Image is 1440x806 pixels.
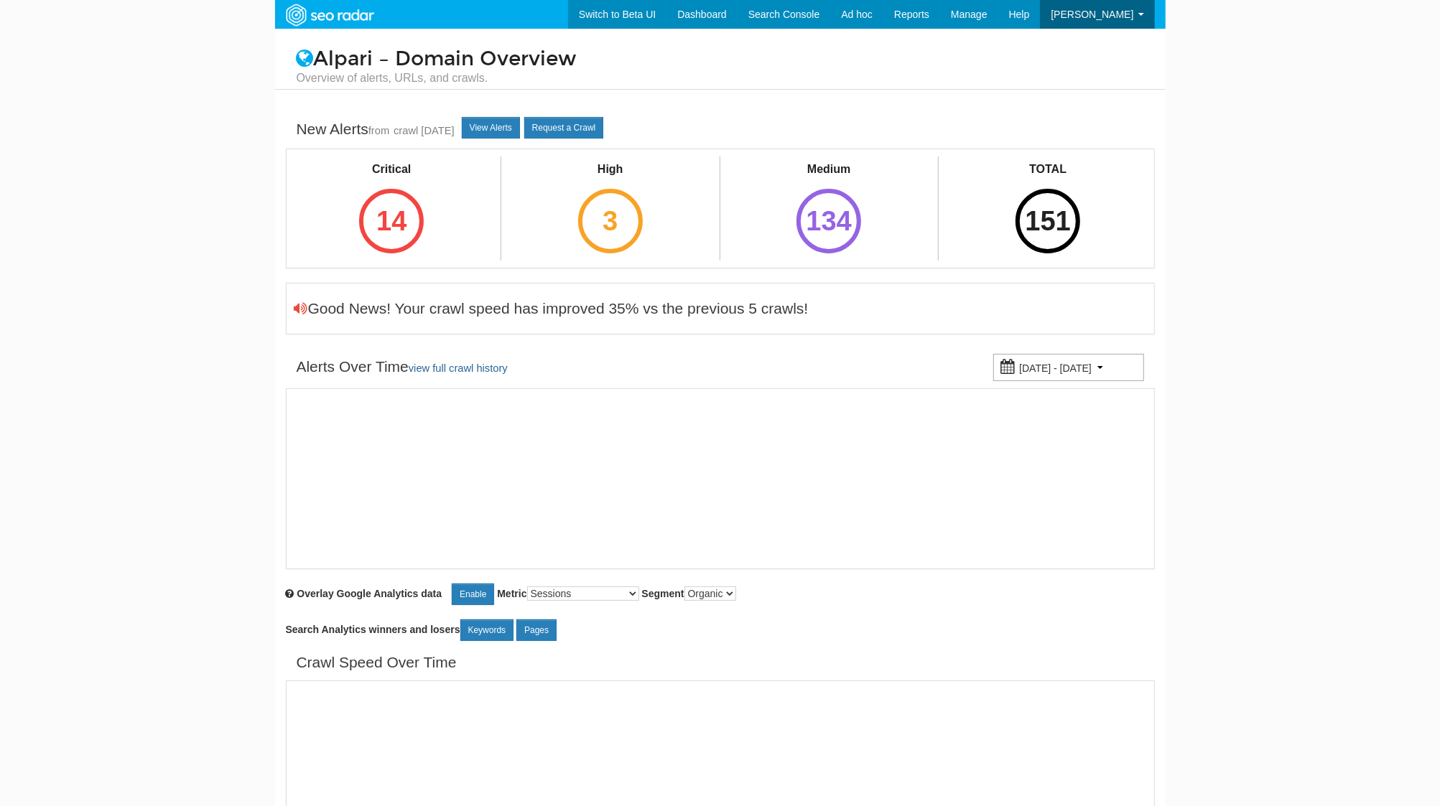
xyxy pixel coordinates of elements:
[1019,362,1092,374] small: [DATE] - [DATE]
[394,125,455,136] a: crawl [DATE]
[841,9,873,20] span: Ad hoc
[641,586,735,601] label: Segment
[1003,161,1093,178] div: TOTAL
[796,189,861,253] div: 134
[462,117,520,139] a: View Alerts
[460,619,514,641] a: Keywords
[286,619,557,641] label: Search Analytics winners and losers
[1051,9,1133,20] span: [PERSON_NAME]
[297,118,455,141] div: New Alerts
[346,161,437,178] div: Critical
[516,619,557,641] a: Pages
[951,9,988,20] span: Manage
[294,298,809,319] div: Good News! Your crawl speed has improved 35% vs the previous 5 crawls!
[368,125,389,136] small: from
[297,588,442,599] span: Overlay chart with Google Analytics data
[684,586,736,601] select: Segment
[527,586,639,601] select: Metric
[1009,9,1030,20] span: Help
[565,161,656,178] div: High
[1016,189,1080,253] div: 151
[359,189,424,253] div: 14
[297,652,457,673] div: Crawl Speed Over Time
[280,2,379,28] img: SEORadar
[497,586,638,601] label: Metric
[286,48,1155,86] h1: Alpari – Domain Overview
[748,9,820,20] span: Search Console
[578,189,643,253] div: 3
[524,117,604,139] a: Request a Crawl
[452,584,494,605] a: Enable
[409,362,508,374] a: view full crawl history
[297,70,1144,86] small: Overview of alerts, URLs, and crawls.
[286,589,294,599] span: After authorizing SEORadar, we will overlay Google traffic stats over the change history. This wi...
[894,9,929,20] span: Reports
[297,356,508,379] div: Alerts Over Time
[784,161,874,178] div: Medium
